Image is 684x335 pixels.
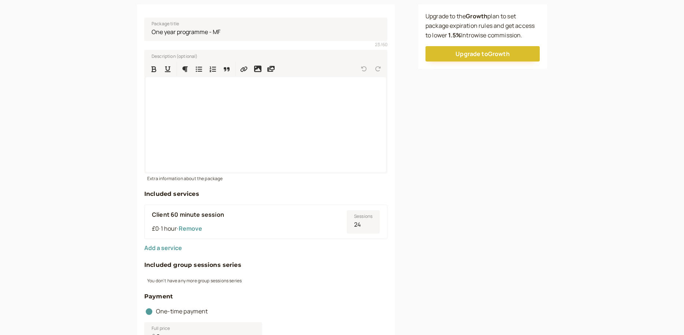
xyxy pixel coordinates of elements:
span: One-time payment [144,307,208,315]
button: Redo [371,62,384,75]
span: Sessions [354,213,372,220]
button: Numbered List [206,62,219,75]
span: Package title [152,20,179,27]
input: Sessions [347,210,380,234]
button: Insert Link [237,62,250,75]
h4: Payment [144,292,387,301]
div: £0 1 hour [152,224,339,234]
button: Formatting Options [178,62,192,75]
h4: Included group sessions series [144,260,387,270]
button: Format Bold [147,62,160,75]
iframe: Chat Widget [647,300,684,335]
span: · [177,224,178,232]
label: Description (optional) [146,52,198,59]
button: Remove [179,225,202,232]
p: Upgrade to the plan to set package expiration rules and get access to lower Introwise commission. [425,12,540,40]
button: Insert media [264,62,278,75]
b: 1.5 % [448,31,461,39]
b: Growth [466,12,487,20]
button: Insert image [251,62,264,75]
a: Upgrade toGrowth [425,46,540,62]
input: Package title [144,18,387,41]
div: You don't have any more group sessions series [144,276,387,284]
span: Full price [152,325,170,332]
button: Quote [220,62,233,75]
h4: Included services [144,189,387,199]
button: Undo [357,62,371,75]
b: Client 60 minute session [152,211,224,219]
button: Add a service [144,245,182,251]
button: Format Underline [161,62,174,75]
div: Extra information about the package [144,174,387,182]
button: Bulleted List [192,62,205,75]
span: · [159,224,160,232]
